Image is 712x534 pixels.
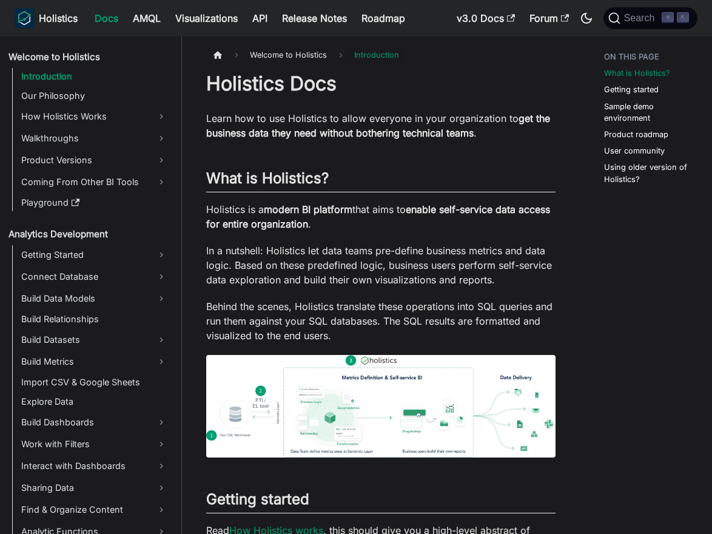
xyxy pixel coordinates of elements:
[18,311,171,328] a: Build Relationships
[264,203,352,215] strong: modern BI platform
[603,7,697,29] button: Search (Command+K)
[206,46,229,64] a: Home page
[206,202,556,231] p: Holistics is a that aims to .
[15,8,78,28] a: HolisticsHolistics
[206,299,556,343] p: Behind the scenes, Holistics translate these operations into SQL queries and run them against you...
[206,355,556,458] img: How Holistics fits in your Data Stack
[168,8,245,28] a: Visualizations
[18,129,171,148] a: Walkthroughs
[206,72,556,96] h1: Holistics Docs
[244,46,333,64] span: Welcome to Holistics
[18,352,171,371] a: Build Metrics
[522,8,576,28] a: Forum
[18,478,171,498] a: Sharing Data
[348,46,405,64] span: Introduction
[5,226,171,243] a: Analytics Development
[206,169,556,192] h2: What is Holistics?
[18,456,171,476] a: Interact with Dashboards
[18,245,171,265] a: Getting Started
[126,8,168,28] a: AMQL
[275,8,354,28] a: Release Notes
[677,12,689,23] kbd: K
[604,145,665,157] a: User community
[18,330,171,350] a: Build Datasets
[354,8,412,28] a: Roadmap
[5,49,171,66] a: Welcome to Holistics
[604,84,659,95] a: Getting started
[449,8,522,28] a: v3.0 Docs
[245,8,275,28] a: API
[18,68,171,85] a: Introduction
[18,393,171,410] a: Explore Data
[18,374,171,391] a: Import CSV & Google Sheets
[604,161,693,184] a: Using older version of Holistics?
[18,107,171,126] a: How Holistics Works
[39,11,78,25] b: Holistics
[604,129,668,140] a: Product roadmap
[18,194,171,211] a: Playground
[18,267,171,286] a: Connect Database
[604,101,693,124] a: Sample demo environment
[15,8,34,28] img: Holistics
[577,8,596,28] button: Switch between dark and light mode (currently dark mode)
[87,8,126,28] a: Docs
[18,289,171,308] a: Build Data Models
[620,13,662,24] span: Search
[18,500,171,519] a: Find & Organize Content
[206,111,556,140] p: Learn how to use Holistics to allow everyone in your organization to .
[662,12,674,23] kbd: ⌘
[206,243,556,287] p: In a nutshell: Holistics let data teams pre-define business metrics and data logic. Based on thes...
[18,87,171,104] a: Our Philosophy
[206,46,556,64] nav: Breadcrumbs
[18,413,171,432] a: Build Dashboards
[18,172,171,192] a: Coming From Other BI Tools
[206,490,556,513] h2: Getting started
[18,150,171,170] a: Product Versions
[604,67,670,79] a: What is Holistics?
[18,434,171,454] a: Work with Filters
